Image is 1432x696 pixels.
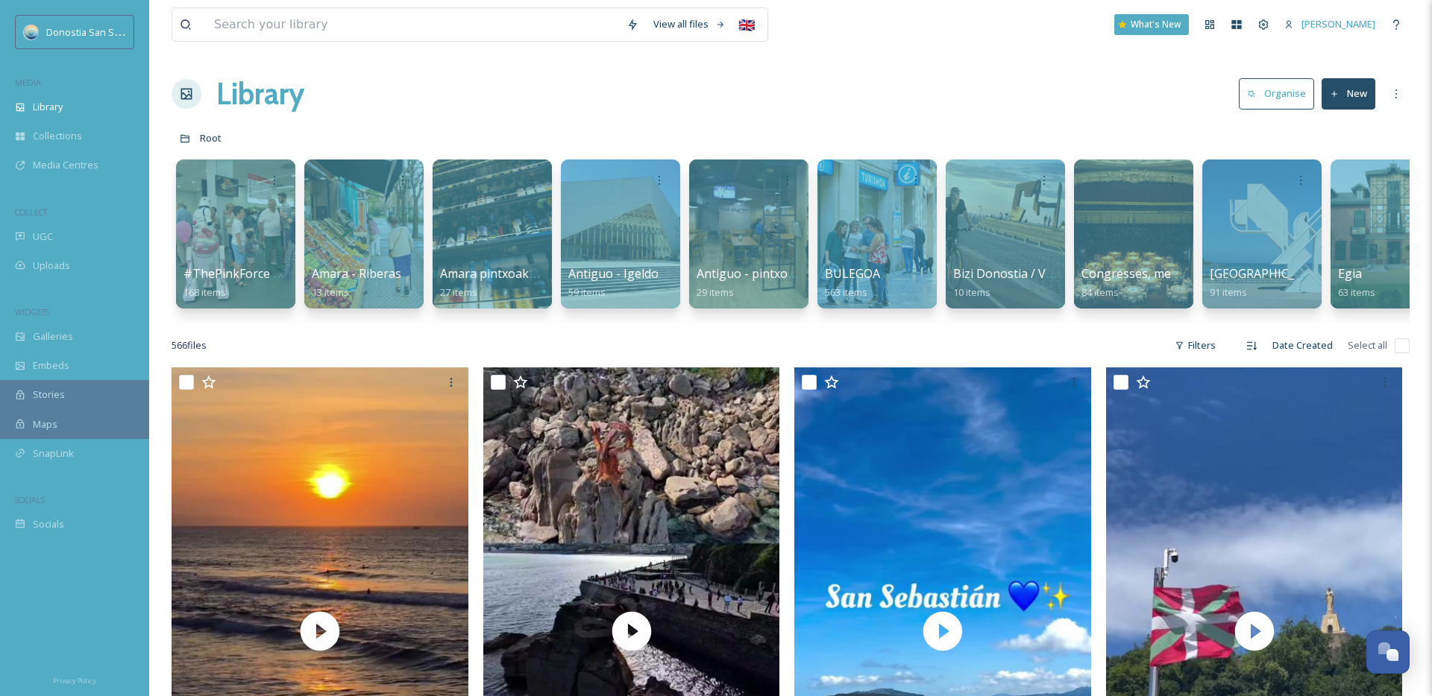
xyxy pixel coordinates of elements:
span: Amara pintxoak/Pintxos [440,265,575,282]
span: SnapLink [33,446,74,461]
span: 59 items [568,285,606,299]
span: Library [33,100,63,114]
span: Privacy Policy [53,676,96,686]
span: Embeds [33,358,69,373]
span: Bizi Donostia / Vive [GEOGRAPHIC_DATA] [953,265,1184,282]
span: 63 items [1338,285,1375,299]
a: Bizi Donostia / Vive [GEOGRAPHIC_DATA]10 items [953,267,1184,299]
span: Congresses, meetings & venues [1081,265,1260,282]
span: 84 items [1081,285,1119,299]
span: 27 items [440,285,477,299]
input: Search your library [207,8,619,41]
span: Root [200,131,222,145]
span: Media Centres [33,158,98,172]
img: images.jpeg [24,25,39,39]
div: Date Created [1265,331,1340,360]
div: 🇬🇧 [733,11,760,38]
a: Egia63 items [1338,267,1375,299]
span: 13 items [312,285,349,299]
span: Select all [1348,338,1387,352]
a: Amara - Riberas13 items [312,267,401,299]
span: Antiguo - Igeldo [568,265,659,282]
span: Egia [1338,265,1362,282]
button: Open Chat [1366,630,1410,674]
span: Uploads [33,259,70,273]
span: Stories [33,387,65,402]
span: Galleries [33,329,73,344]
span: 29 items [697,285,734,299]
span: [PERSON_NAME] [1301,17,1375,31]
span: WIDGETS [15,306,49,317]
span: COLLECT [15,206,47,218]
a: BULEGOA563 items [825,267,880,299]
a: Root [200,129,222,147]
span: Donostia San Sebastián Turismoa [46,25,197,39]
span: 563 items [825,285,867,299]
span: BULEGOA [825,265,880,282]
button: Organise [1239,78,1314,109]
span: UGC [33,230,53,244]
a: #ThePinkForce - [GEOGRAPHIC_DATA]168 items [183,267,401,299]
a: Privacy Policy [53,671,96,689]
a: What's New [1114,14,1189,35]
span: Antiguo - pintxoak/Pintxos [697,265,847,282]
a: Congresses, meetings & venues84 items [1081,267,1260,299]
span: MEDIA [15,77,41,88]
span: 566 file s [172,338,207,352]
span: SOCIALS [15,494,45,505]
a: [PERSON_NAME] [1277,10,1383,39]
a: Amara pintxoak/Pintxos27 items [440,267,575,299]
span: 91 items [1210,285,1247,299]
button: New [1322,78,1375,109]
a: Antiguo - Igeldo59 items [568,267,659,299]
span: Amara - Riberas [312,265,401,282]
span: 10 items [953,285,990,299]
div: Filters [1167,331,1223,360]
span: Socials [33,517,64,531]
span: #ThePinkForce - [GEOGRAPHIC_DATA] [183,265,401,282]
a: Antiguo - pintxoak/Pintxos29 items [697,267,847,299]
span: Collections [33,129,82,143]
a: View all files [646,10,733,39]
span: 168 items [183,285,226,299]
a: Library [216,72,304,116]
span: Maps [33,417,57,431]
